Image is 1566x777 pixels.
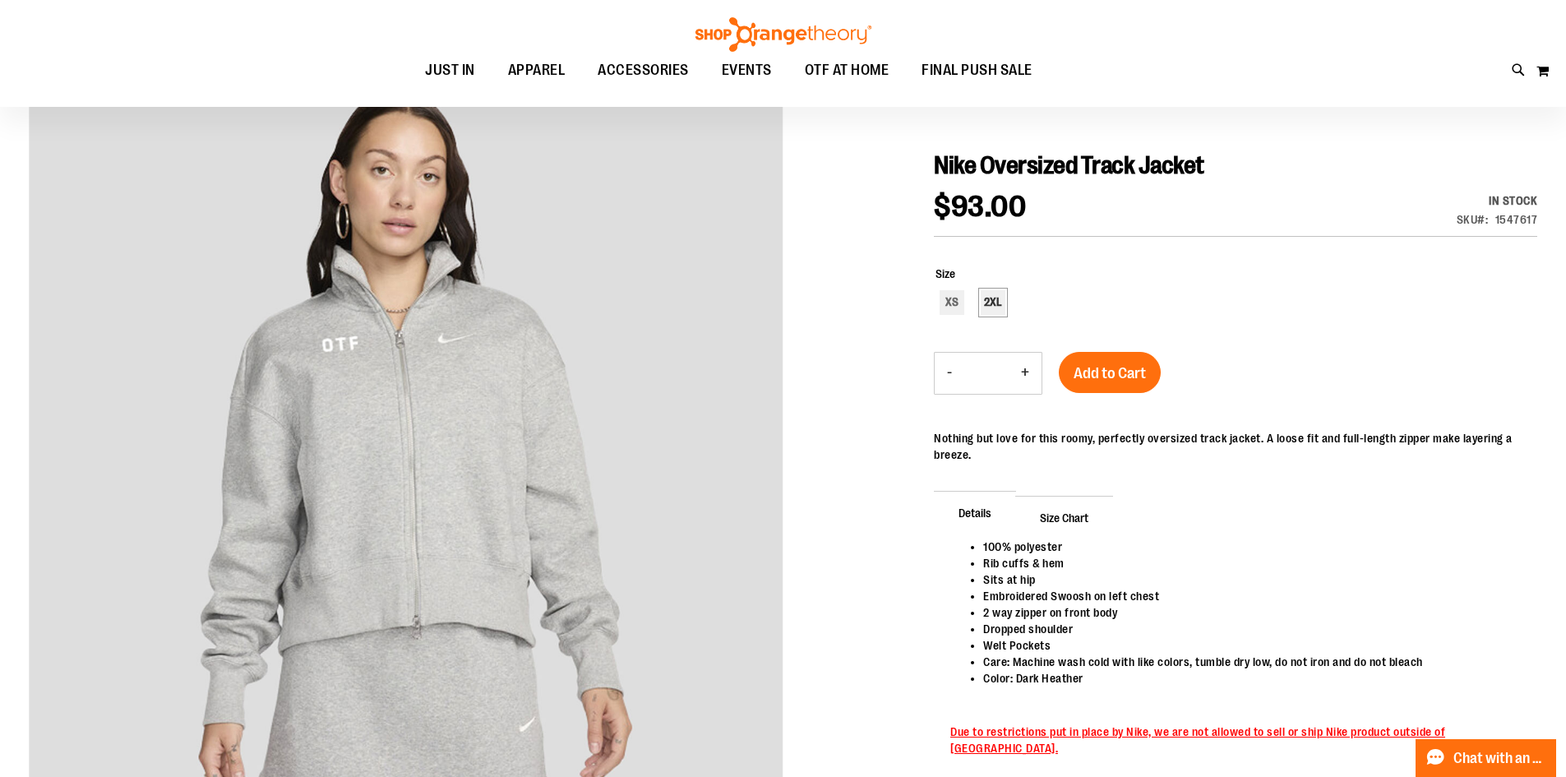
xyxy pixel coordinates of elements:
[935,267,955,280] span: Size
[964,354,1009,393] input: Product quantity
[934,491,1016,534] span: Details
[981,290,1005,315] div: 2XL
[508,52,566,89] span: APPAREL
[934,430,1537,463] div: Nothing but love for this roomy, perfectly oversized track jacket. A loose fit and full-length zi...
[950,725,1445,755] span: Due to restrictions put in place by Nike, we are not allowed to sell or ship Nike product outside...
[940,290,964,315] div: XS
[1009,353,1042,394] button: Increase product quantity
[1453,751,1546,766] span: Chat with an Expert
[805,52,889,89] span: OTF AT HOME
[1015,496,1113,539] span: Size Chart
[983,604,1521,621] li: 2 way zipper on front body
[983,539,1521,555] li: 100% polyester
[983,637,1521,654] li: Welt Pockets
[983,654,1521,670] li: Care: Machine wash cold with like colors, tumble dry low, do not iron and do not bleach
[1495,211,1538,228] div: 1547617
[1457,213,1489,226] strong: SKU
[581,52,705,90] a: ACCESSORIES
[492,52,582,89] a: APPAREL
[1059,352,1161,393] button: Add to Cart
[722,52,772,89] span: EVENTS
[705,52,788,90] a: EVENTS
[409,52,492,90] a: JUST IN
[425,52,475,89] span: JUST IN
[983,670,1521,687] li: Color: Dark Heather
[598,52,689,89] span: ACCESSORIES
[934,190,1026,224] span: $93.00
[1074,364,1146,382] span: Add to Cart
[983,621,1521,637] li: Dropped shoulder
[1457,192,1538,209] div: Availability
[983,571,1521,588] li: Sits at hip
[983,555,1521,571] li: Rib cuffs & hem
[983,588,1521,604] li: Embroidered Swoosh on left chest
[1457,192,1538,209] div: In stock
[935,353,964,394] button: Decrease product quantity
[1416,739,1557,777] button: Chat with an Expert
[922,52,1032,89] span: FINAL PUSH SALE
[693,17,874,52] img: Shop Orangetheory
[788,52,906,90] a: OTF AT HOME
[934,151,1204,179] span: Nike Oversized Track Jacket
[905,52,1049,90] a: FINAL PUSH SALE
